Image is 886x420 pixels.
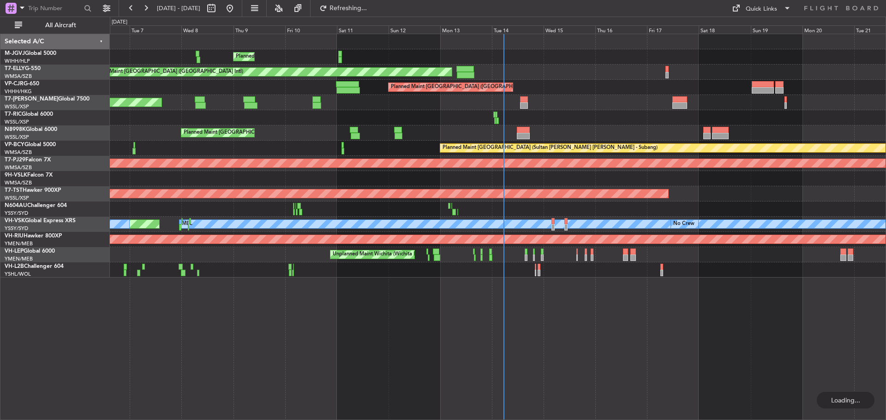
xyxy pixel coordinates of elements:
[337,25,389,34] div: Sat 11
[130,25,181,34] div: Tue 7
[184,126,292,140] div: Planned Maint [GEOGRAPHIC_DATA] (Seletar)
[5,81,39,87] a: VP-CJRG-650
[5,96,58,102] span: T7-[PERSON_NAME]
[5,203,27,208] span: N604AU
[5,248,24,254] span: VH-LEP
[5,112,22,117] span: T7-RIC
[5,172,53,178] a: 9H-VSLKFalcon 7X
[5,164,32,171] a: WMSA/SZB
[181,25,233,34] div: Wed 8
[5,142,56,148] a: VP-BCYGlobal 5000
[751,25,802,34] div: Sun 19
[492,25,544,34] div: Tue 14
[5,149,32,156] a: WMSA/SZB
[5,66,25,71] span: T7-ELLY
[5,264,64,269] a: VH-L2BChallenger 604
[333,248,447,261] div: Unplanned Maint Wichita (Wichita Mid-continent)
[5,195,29,201] a: WSSL/XSP
[5,179,32,186] a: WMSA/SZB
[285,25,337,34] div: Fri 10
[157,4,200,12] span: [DATE] - [DATE]
[817,392,874,408] div: Loading...
[5,112,53,117] a: T7-RICGlobal 6000
[5,210,28,217] a: YSSY/SYD
[5,51,25,56] span: M-JGVJ
[5,118,29,125] a: WSSL/XSP
[5,157,25,163] span: T7-PJ29
[746,5,777,14] div: Quick Links
[5,81,24,87] span: VP-CJR
[236,50,344,64] div: Planned Maint [GEOGRAPHIC_DATA] (Seletar)
[673,217,694,231] div: No Crew
[315,1,371,16] button: Refreshing...
[112,18,127,26] div: [DATE]
[443,141,658,155] div: Planned Maint [GEOGRAPHIC_DATA] (Sultan [PERSON_NAME] [PERSON_NAME] - Subang)
[5,233,62,239] a: VH-RIUHawker 800XP
[5,240,33,247] a: YMEN/MEB
[10,18,100,33] button: All Aircraft
[89,65,243,79] div: Planned Maint [GEOGRAPHIC_DATA] ([GEOGRAPHIC_DATA] Intl)
[5,188,61,193] a: T7-TSTHawker 900XP
[5,73,32,80] a: WMSA/SZB
[5,142,24,148] span: VP-BCY
[391,80,545,94] div: Planned Maint [GEOGRAPHIC_DATA] ([GEOGRAPHIC_DATA] Intl)
[5,233,24,239] span: VH-RIU
[389,25,440,34] div: Sun 12
[544,25,595,34] div: Wed 15
[5,255,33,262] a: YMEN/MEB
[5,66,41,71] a: T7-ELLYG-550
[647,25,699,34] div: Fri 17
[5,218,76,224] a: VH-VSKGlobal Express XRS
[699,25,750,34] div: Sat 18
[727,1,796,16] button: Quick Links
[329,5,368,12] span: Refreshing...
[5,271,31,278] a: YSHL/WOL
[5,172,27,178] span: 9H-VSLK
[5,218,25,224] span: VH-VSK
[5,134,29,141] a: WSSL/XSP
[233,25,285,34] div: Thu 9
[595,25,647,34] div: Thu 16
[802,25,854,34] div: Mon 20
[5,103,29,110] a: WSSL/XSP
[5,203,67,208] a: N604AUChallenger 604
[5,88,32,95] a: VHHH/HKG
[5,58,30,65] a: WIHH/HLP
[5,188,23,193] span: T7-TST
[5,51,56,56] a: M-JGVJGlobal 5000
[5,157,51,163] a: T7-PJ29Falcon 7X
[5,127,57,132] a: N8998KGlobal 6000
[182,217,192,231] div: MEL
[440,25,492,34] div: Mon 13
[28,1,81,15] input: Trip Number
[5,264,24,269] span: VH-L2B
[5,127,26,132] span: N8998K
[5,96,90,102] a: T7-[PERSON_NAME]Global 7500
[24,22,97,29] span: All Aircraft
[5,248,55,254] a: VH-LEPGlobal 6000
[5,225,28,232] a: YSSY/SYD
